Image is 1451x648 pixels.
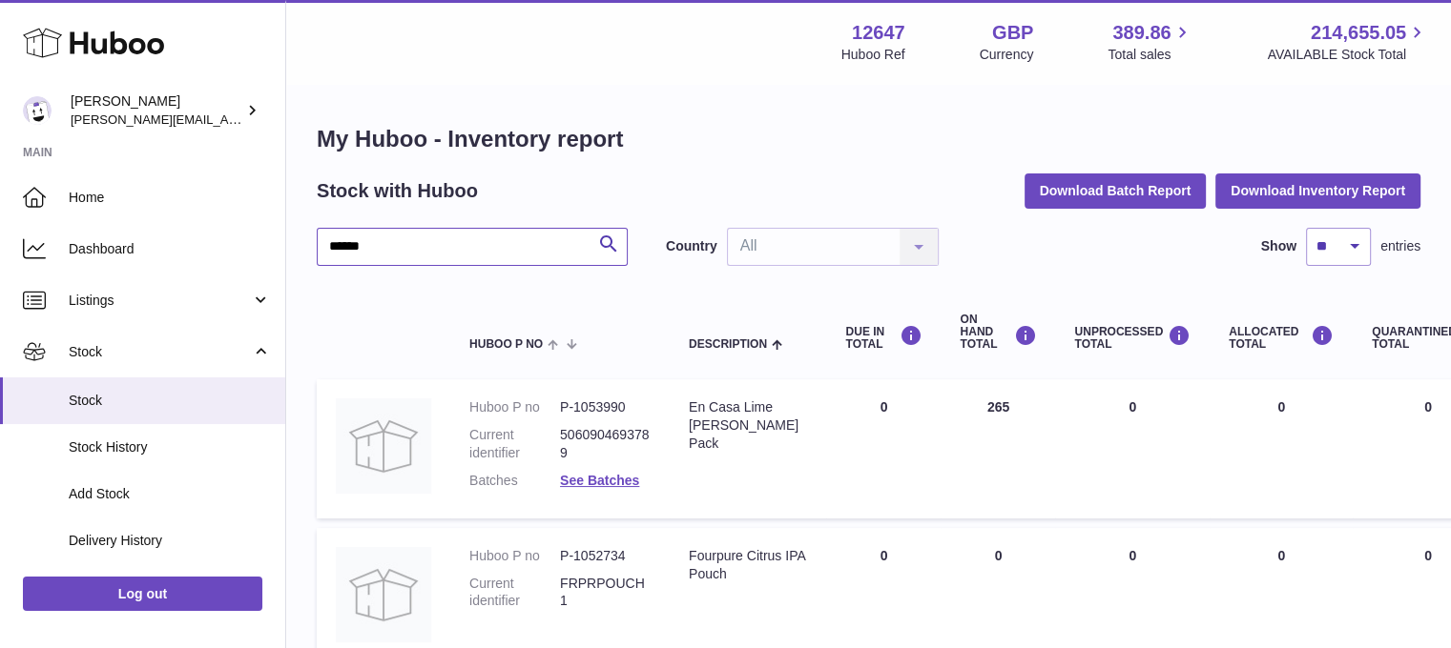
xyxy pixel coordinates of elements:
[560,575,651,611] dd: FRPRPOUCH1
[845,325,922,351] div: DUE IN TOTAL
[1380,237,1420,255] span: entries
[69,532,271,550] span: Delivery History
[469,575,560,611] dt: Current identifier
[336,398,431,494] img: product image
[826,379,941,518] td: 0
[469,547,560,565] dt: Huboo P no
[336,547,431,642] img: product image
[71,111,485,127] span: [PERSON_NAME][EMAIL_ADDRESS][PERSON_NAME][DOMAIN_NAME]
[992,20,1033,46] strong: GBP
[941,379,1055,518] td: 265
[69,392,271,410] span: Stock
[1108,20,1192,64] a: 389.86 Total sales
[1025,173,1207,208] button: Download Batch Report
[560,426,651,462] dd: 5060904693789
[1267,20,1428,64] a: 214,655.05 AVAILABLE Stock Total
[469,472,560,490] dt: Batches
[317,124,1420,154] h1: My Huboo - Inventory report
[317,178,478,204] h2: Stock with Huboo
[841,46,905,64] div: Huboo Ref
[1229,325,1334,351] div: ALLOCATED Total
[560,473,639,488] a: See Batches
[69,438,271,456] span: Stock History
[469,338,543,351] span: Huboo P no
[69,485,271,503] span: Add Stock
[469,426,560,462] dt: Current identifier
[69,240,271,258] span: Dashboard
[689,547,807,583] div: Fourpure Citrus IPA Pouch
[23,577,262,611] a: Log out
[1215,173,1420,208] button: Download Inventory Report
[980,46,1034,64] div: Currency
[1074,325,1191,351] div: UNPROCESSED Total
[1424,399,1432,415] span: 0
[1424,548,1432,563] span: 0
[1261,237,1296,255] label: Show
[852,20,905,46] strong: 12647
[1267,46,1428,64] span: AVAILABLE Stock Total
[1311,20,1406,46] span: 214,655.05
[960,314,1036,352] div: ON HAND Total
[1210,379,1353,518] td: 0
[69,343,251,361] span: Stock
[23,96,52,125] img: peter@pinter.co.uk
[689,338,767,351] span: Description
[689,398,807,453] div: En Casa Lime [PERSON_NAME] Pack
[560,547,651,565] dd: P-1052734
[71,92,242,129] div: [PERSON_NAME]
[69,189,271,207] span: Home
[1108,46,1192,64] span: Total sales
[666,237,717,255] label: Country
[69,292,251,310] span: Listings
[1112,20,1171,46] span: 389.86
[1055,379,1210,518] td: 0
[560,398,651,416] dd: P-1053990
[469,398,560,416] dt: Huboo P no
